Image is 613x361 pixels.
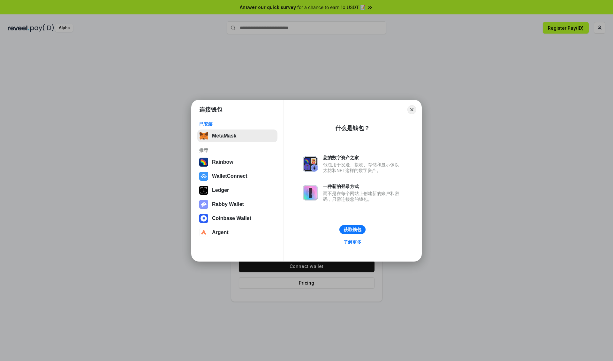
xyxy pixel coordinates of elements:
[199,147,276,153] div: 推荐
[335,124,370,132] div: 什么是钱包？
[199,172,208,181] img: svg+xml,%3Csvg%20width%3D%2228%22%20height%3D%2228%22%20viewBox%3D%220%200%2028%2028%22%20fill%3D...
[212,159,233,165] div: Rainbow
[197,212,277,225] button: Coinbase Wallet
[323,155,402,161] div: 您的数字资产之家
[199,200,208,209] img: svg+xml,%3Csvg%20xmlns%3D%22http%3A%2F%2Fwww.w3.org%2F2000%2Fsvg%22%20fill%3D%22none%22%20viewBox...
[323,191,402,202] div: 而不是在每个网站上创建新的账户和密码，只需连接您的钱包。
[197,184,277,197] button: Ledger
[197,129,277,142] button: MetaMask
[344,227,361,232] div: 获取钱包
[323,184,402,189] div: 一种新的登录方式
[199,106,222,114] h1: 连接钱包
[212,187,229,193] div: Ledger
[197,156,277,169] button: Rainbow
[197,226,277,239] button: Argent
[344,239,361,245] div: 了解更多
[199,228,208,237] img: svg+xml,%3Csvg%20width%3D%2228%22%20height%3D%2228%22%20viewBox%3D%220%200%2028%2028%22%20fill%3D...
[407,105,416,114] button: Close
[212,133,236,139] div: MetaMask
[199,214,208,223] img: svg+xml,%3Csvg%20width%3D%2228%22%20height%3D%2228%22%20viewBox%3D%220%200%2028%2028%22%20fill%3D...
[340,238,365,246] a: 了解更多
[199,158,208,167] img: svg+xml,%3Csvg%20width%3D%22120%22%20height%3D%22120%22%20viewBox%3D%220%200%20120%20120%22%20fil...
[212,216,251,221] div: Coinbase Wallet
[199,131,208,140] img: svg+xml,%3Csvg%20fill%3D%22none%22%20height%3D%2233%22%20viewBox%3D%220%200%2035%2033%22%20width%...
[197,170,277,183] button: WalletConnect
[323,162,402,173] div: 钱包用于发送、接收、存储和显示像以太坊和NFT这样的数字资产。
[303,185,318,200] img: svg+xml,%3Csvg%20xmlns%3D%22http%3A%2F%2Fwww.w3.org%2F2000%2Fsvg%22%20fill%3D%22none%22%20viewBox...
[197,198,277,211] button: Rabby Wallet
[212,201,244,207] div: Rabby Wallet
[339,225,366,234] button: 获取钱包
[199,186,208,195] img: svg+xml,%3Csvg%20xmlns%3D%22http%3A%2F%2Fwww.w3.org%2F2000%2Fsvg%22%20width%3D%2228%22%20height%3...
[212,173,247,179] div: WalletConnect
[199,121,276,127] div: 已安装
[303,156,318,172] img: svg+xml,%3Csvg%20xmlns%3D%22http%3A%2F%2Fwww.w3.org%2F2000%2Fsvg%22%20fill%3D%22none%22%20viewBox...
[212,230,229,235] div: Argent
